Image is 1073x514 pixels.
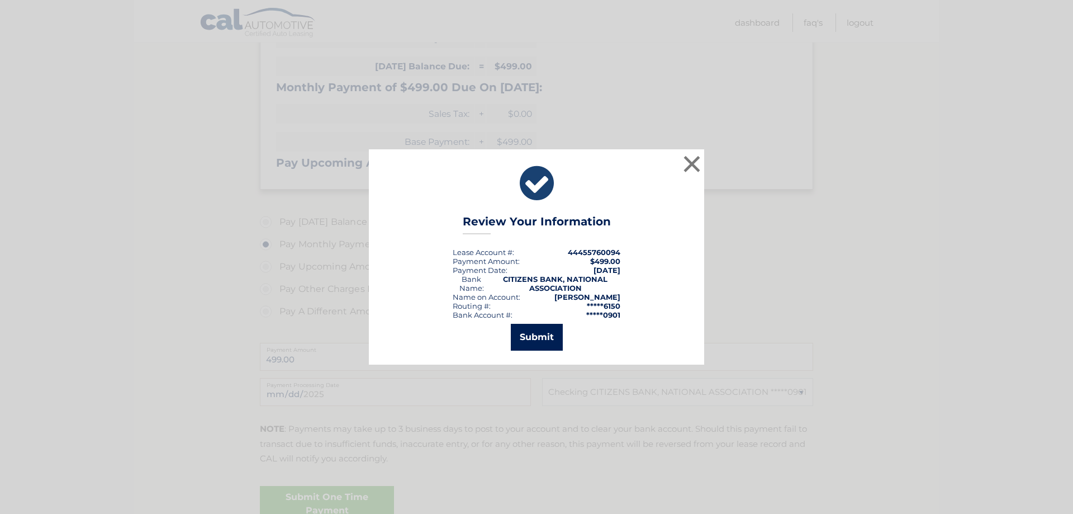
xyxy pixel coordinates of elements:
[453,266,507,275] div: :
[681,153,703,175] button: ×
[453,257,520,266] div: Payment Amount:
[568,248,620,257] strong: 44455760094
[554,293,620,301] strong: [PERSON_NAME]
[590,257,620,266] span: $499.00
[453,301,491,310] div: Routing #:
[453,266,506,275] span: Payment Date
[453,293,520,301] div: Name on Account:
[503,275,607,293] strong: CITIZENS BANK, NATIONAL ASSOCIATION
[453,248,514,257] div: Lease Account #:
[594,266,620,275] span: [DATE]
[453,310,512,319] div: Bank Account #:
[453,275,490,293] div: Bank Name:
[463,215,611,234] h3: Review Your Information
[511,324,563,351] button: Submit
